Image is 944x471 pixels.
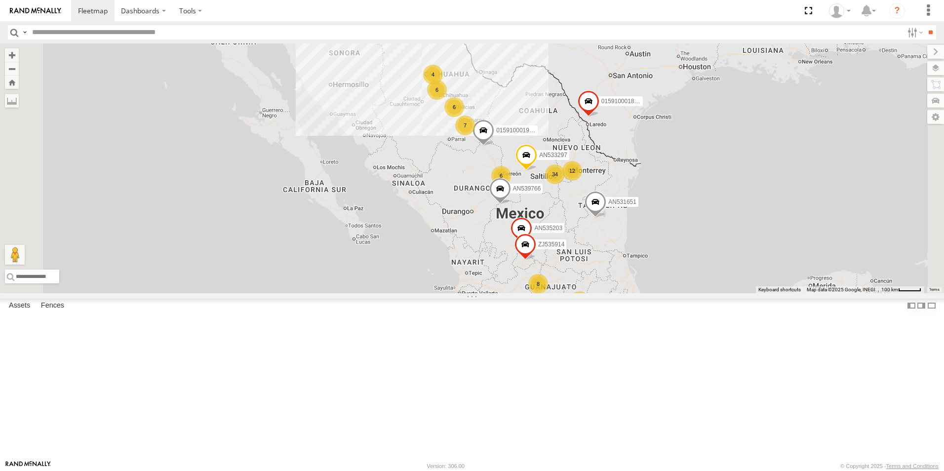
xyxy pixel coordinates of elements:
[496,127,546,134] span: 015910001978322
[4,299,35,313] label: Assets
[539,152,567,159] span: AN533297
[758,286,801,293] button: Keyboard shortcuts
[929,288,940,292] a: Terms
[570,291,590,311] div: 2
[10,7,61,14] img: rand-logo.svg
[427,463,465,469] div: Version: 306.00
[5,48,19,62] button: Zoom in
[601,98,651,105] span: 015910001811580
[904,25,925,39] label: Search Filter Options
[927,299,937,313] label: Hide Summary Table
[513,186,541,193] span: AN539766
[5,94,19,108] label: Measure
[5,76,19,89] button: Zoom Home
[807,287,875,292] span: Map data ©2025 Google, INEGI
[538,241,564,248] span: ZJ535914
[881,287,898,292] span: 100 km
[927,110,944,124] label: Map Settings
[444,97,464,117] div: 6
[889,3,905,19] i: ?
[5,461,51,471] a: Visit our Website
[840,463,939,469] div: © Copyright 2025 -
[826,3,854,18] div: Alonso Dominguez
[878,286,924,293] button: Map Scale: 100 km per 43 pixels
[5,245,25,265] button: Drag Pegman onto the map to open Street View
[5,62,19,76] button: Zoom out
[491,166,511,186] div: 6
[906,299,916,313] label: Dock Summary Table to the Left
[423,65,443,84] div: 4
[528,274,548,294] div: 8
[36,299,69,313] label: Fences
[916,299,926,313] label: Dock Summary Table to the Right
[21,25,29,39] label: Search Query
[608,199,636,206] span: AN531651
[562,161,582,181] div: 12
[545,164,565,184] div: 34
[455,116,475,135] div: 7
[886,463,939,469] a: Terms and Conditions
[427,80,447,100] div: 6
[534,225,562,232] span: AN535203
